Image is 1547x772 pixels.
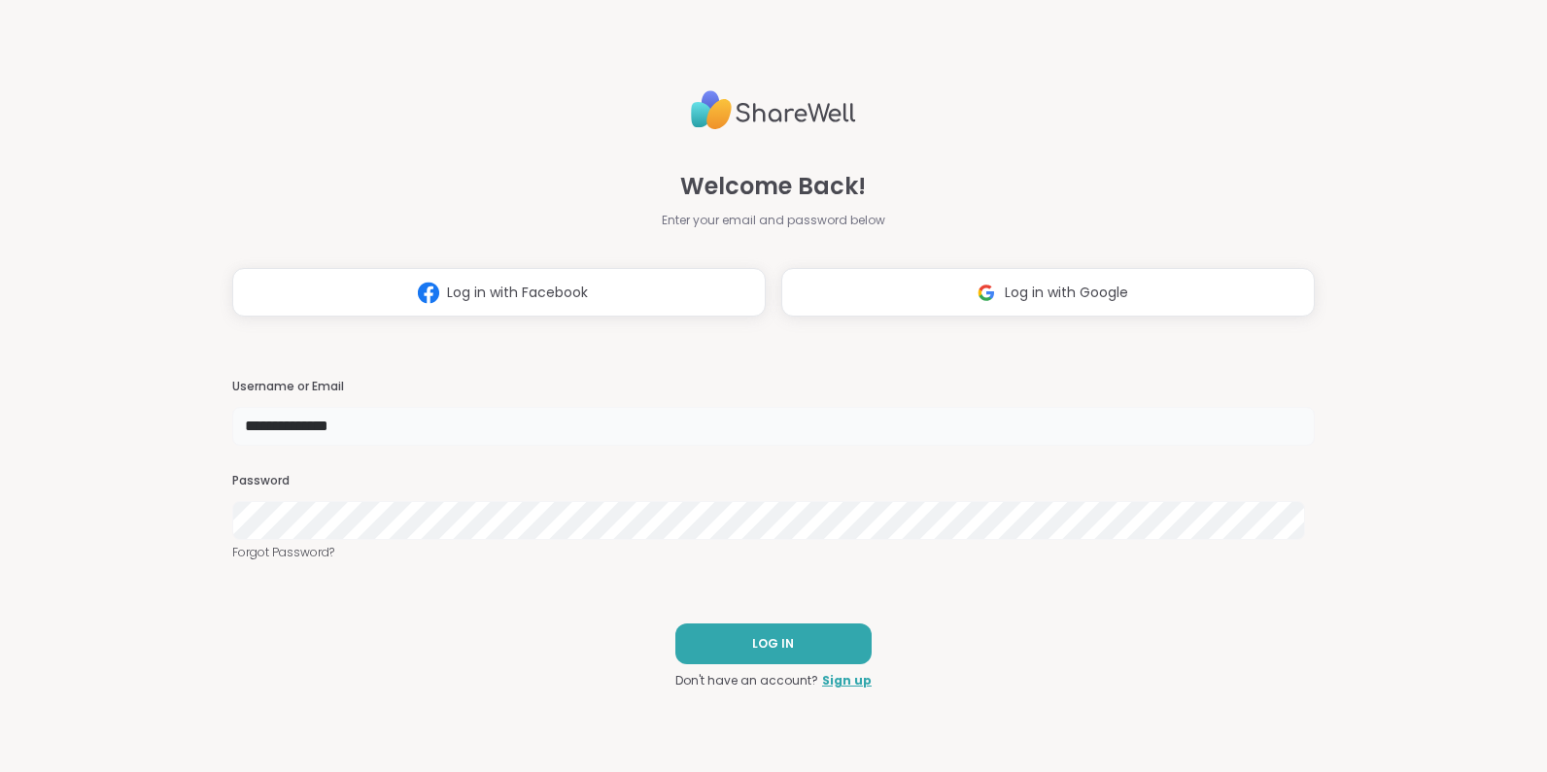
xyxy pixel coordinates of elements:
[781,268,1315,317] button: Log in with Google
[822,672,872,689] a: Sign up
[675,623,872,664] button: LOG IN
[410,275,447,311] img: ShareWell Logomark
[662,212,885,229] span: Enter your email and password below
[968,275,1005,311] img: ShareWell Logomark
[1005,283,1128,303] span: Log in with Google
[232,379,1315,395] h3: Username or Email
[752,635,794,653] span: LOG IN
[232,544,1315,561] a: Forgot Password?
[447,283,588,303] span: Log in with Facebook
[232,473,1315,489] h3: Password
[691,83,856,138] img: ShareWell Logo
[675,672,818,689] span: Don't have an account?
[232,268,766,317] button: Log in with Facebook
[680,169,866,204] span: Welcome Back!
